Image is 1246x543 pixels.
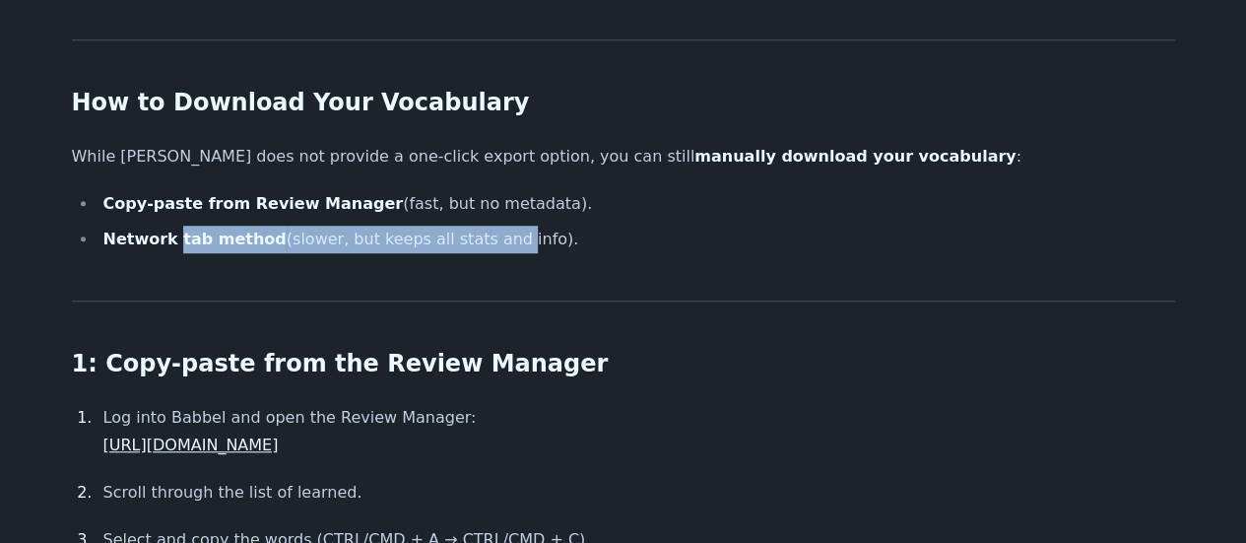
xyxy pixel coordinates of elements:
[694,147,1016,166] strong: manually download your vocabulary
[98,226,1175,253] li: (slower, but keeps all stats and info).
[103,479,1175,507] p: Scroll through the list of learned .
[72,88,1175,119] h2: How to Download Your Vocabulary
[72,349,1175,380] h2: 1: Copy-paste from the Review Manager
[98,190,1175,218] li: (fast, but no metadata).
[72,143,1175,170] p: While [PERSON_NAME] does not provide a one-click export option, you can still :
[103,404,1175,459] p: Log into Babbel and open the Review Manager:
[103,230,287,248] strong: Network tab method
[103,194,404,213] strong: Copy-paste from Review Manager
[103,436,279,454] a: [URL][DOMAIN_NAME]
